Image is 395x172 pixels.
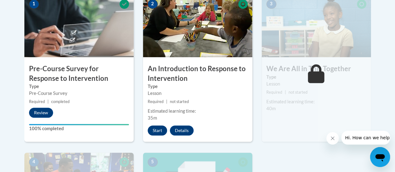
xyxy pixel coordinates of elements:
[4,4,51,9] span: Hi. How can we help?
[47,99,49,104] span: |
[148,125,167,135] button: Start
[24,64,134,83] h3: Pre-Course Survey for Response to Intervention
[148,115,157,120] span: 35m
[170,125,194,135] button: Details
[266,90,282,95] span: Required
[266,106,276,111] span: 40m
[29,125,129,132] label: 100% completed
[29,83,129,90] label: Type
[148,108,248,115] div: Estimated learning time:
[29,99,45,104] span: Required
[289,90,308,95] span: not started
[148,83,248,90] label: Type
[29,157,39,167] span: 4
[341,131,390,145] iframe: Message from company
[266,74,366,81] label: Type
[143,64,252,83] h3: An Introduction to Response to Intervention
[166,99,167,104] span: |
[148,157,158,167] span: 5
[148,90,248,97] div: Lesson
[51,99,70,104] span: completed
[170,99,189,104] span: not started
[29,90,129,97] div: Pre-Course Survey
[266,98,366,105] div: Estimated learning time:
[285,90,286,95] span: |
[148,99,164,104] span: Required
[29,108,53,118] button: Review
[29,124,129,125] div: Your progress
[326,132,339,145] iframe: Close message
[370,147,390,167] iframe: Button to launch messaging window
[262,64,371,74] h3: We Are All in This Together
[266,81,366,87] div: Lesson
